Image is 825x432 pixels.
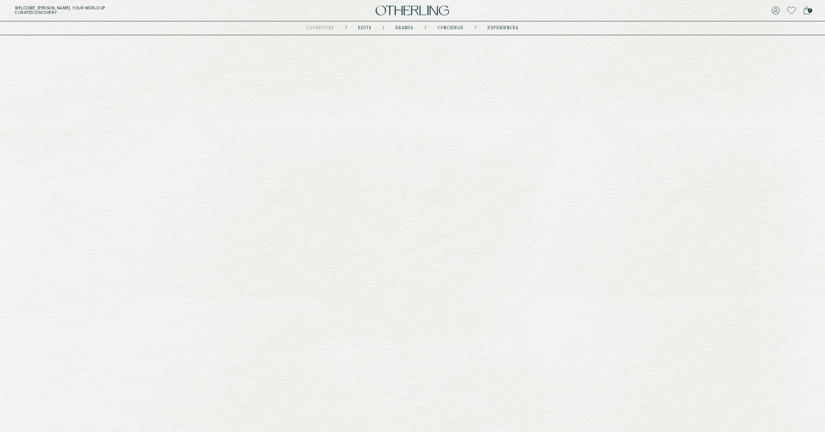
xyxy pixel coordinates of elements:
div: / [345,25,347,31]
a: Brands [395,26,413,30]
a: concierge [437,26,464,30]
a: experiences [488,26,519,30]
div: / [425,25,426,31]
a: 0 [803,5,810,16]
div: / [383,25,384,31]
div: / [475,25,476,31]
span: 0 [808,8,812,13]
h5: Welcome, [PERSON_NAME] . Your world of curated discovery. [15,6,253,15]
a: Edits [358,26,372,30]
a: lookbooks [306,26,334,30]
img: logo [376,6,449,16]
